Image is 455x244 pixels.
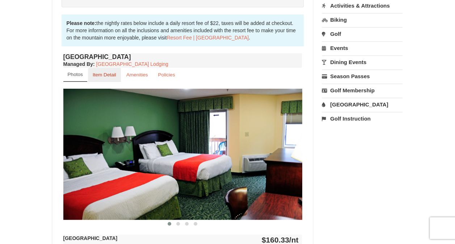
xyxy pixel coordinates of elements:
[322,112,403,125] a: Golf Instruction
[322,41,403,55] a: Events
[68,72,83,77] small: Photos
[322,27,403,41] a: Golf
[63,68,87,82] a: Photos
[63,61,93,67] span: Managed By
[126,72,148,77] small: Amenities
[158,72,175,77] small: Policies
[63,61,95,67] strong: :
[122,68,153,82] a: Amenities
[322,70,403,83] a: Season Passes
[88,68,121,82] a: Item Detail
[63,235,118,241] strong: [GEOGRAPHIC_DATA]
[93,72,116,77] small: Item Detail
[322,13,403,26] a: Biking
[289,236,299,244] span: /nt
[322,84,403,97] a: Golf Membership
[153,68,180,82] a: Policies
[63,53,302,60] h4: [GEOGRAPHIC_DATA]
[67,20,96,26] strong: Please note:
[322,55,403,69] a: Dining Events
[63,89,302,219] img: 18876286-41-233aa5f3.jpg
[167,35,249,41] a: Resort Fee | [GEOGRAPHIC_DATA]
[262,236,299,244] strong: $160.33
[96,61,168,67] a: [GEOGRAPHIC_DATA] Lodging
[62,14,304,46] div: the nightly rates below include a daily resort fee of $22, taxes will be added at checkout. For m...
[322,98,403,111] a: [GEOGRAPHIC_DATA]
